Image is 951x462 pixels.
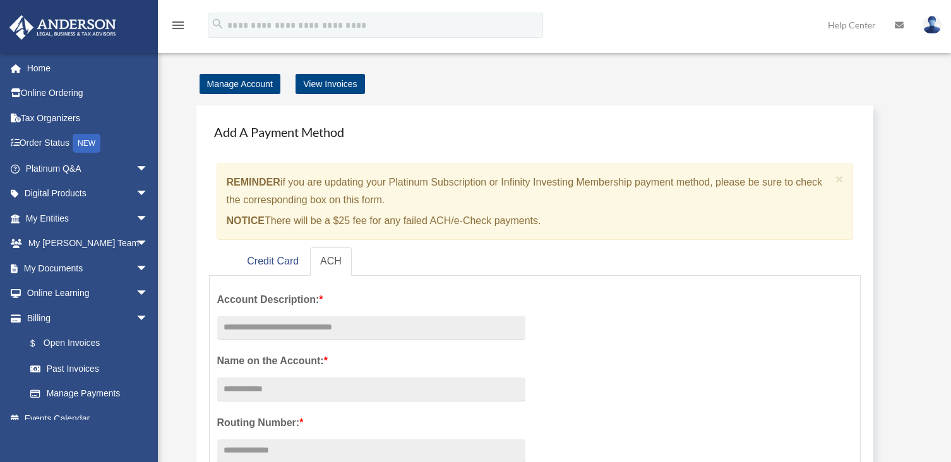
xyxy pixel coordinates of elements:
a: Past Invoices [18,356,167,381]
strong: REMINDER [227,177,280,187]
a: My Documentsarrow_drop_down [9,256,167,281]
a: Manage Payments [18,381,161,406]
i: menu [170,18,186,33]
a: Billingarrow_drop_down [9,305,167,331]
span: $ [37,336,44,352]
span: arrow_drop_down [136,181,161,207]
span: arrow_drop_down [136,256,161,281]
a: My Entitiesarrow_drop_down [9,206,167,231]
label: Name on the Account: [217,352,525,370]
span: arrow_drop_down [136,206,161,232]
a: Manage Account [200,74,280,94]
a: Online Learningarrow_drop_down [9,281,167,306]
div: if you are updating your Platinum Subscription or Infinity Investing Membership payment method, p... [217,163,854,240]
span: × [835,172,844,186]
button: Close [835,172,844,186]
img: User Pic [923,16,942,34]
a: Platinum Q&Aarrow_drop_down [9,156,167,181]
a: Tax Organizers [9,105,167,131]
div: NEW [73,134,100,153]
i: search [211,17,225,31]
h4: Add A Payment Method [209,118,861,146]
a: $Open Invoices [18,331,167,357]
label: Routing Number: [217,414,525,432]
a: Events Calendar [9,406,167,431]
a: Digital Productsarrow_drop_down [9,181,167,206]
span: arrow_drop_down [136,231,161,257]
label: Account Description: [217,291,525,309]
a: menu [170,22,186,33]
a: View Invoices [296,74,364,94]
span: arrow_drop_down [136,305,161,331]
span: arrow_drop_down [136,156,161,182]
a: My [PERSON_NAME] Teamarrow_drop_down [9,231,167,256]
p: There will be a $25 fee for any failed ACH/e-Check payments. [227,212,831,230]
a: Online Ordering [9,81,167,106]
span: arrow_drop_down [136,281,161,307]
a: Home [9,56,167,81]
strong: NOTICE [227,215,265,226]
img: Anderson Advisors Platinum Portal [6,15,120,40]
a: Credit Card [237,247,309,276]
a: ACH [310,247,352,276]
a: Order StatusNEW [9,131,167,157]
